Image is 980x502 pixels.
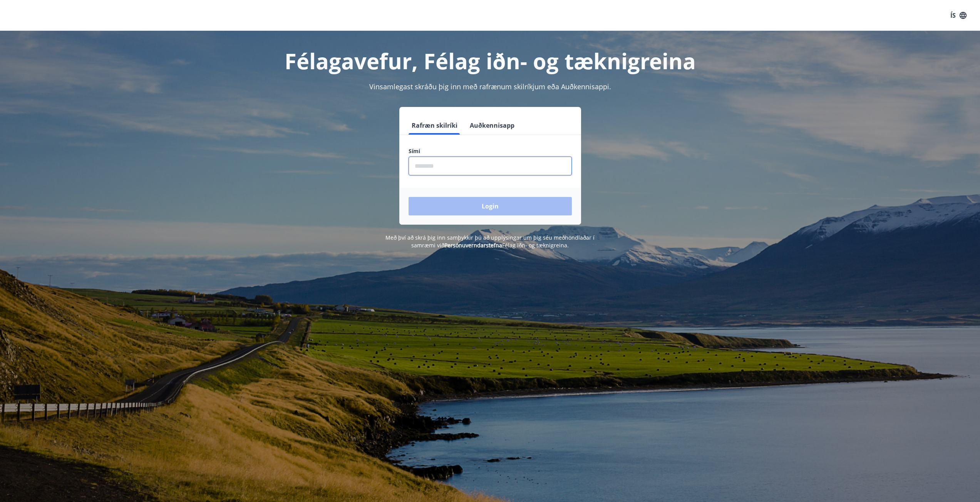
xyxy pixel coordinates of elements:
h1: Félagavefur, Félag iðn- og tæknigreina [222,46,758,75]
button: Rafræn skilríki [409,116,461,135]
span: Vinsamlegast skráðu þig inn með rafrænum skilríkjum eða Auðkennisappi. [369,82,611,91]
button: ÍS [946,8,971,22]
button: Auðkennisapp [467,116,518,135]
label: Sími [409,147,572,155]
span: Með því að skrá þig inn samþykkir þú að upplýsingar um þig séu meðhöndlaðar í samræmi við Félag i... [385,234,595,249]
a: Persónuverndarstefna [444,242,502,249]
